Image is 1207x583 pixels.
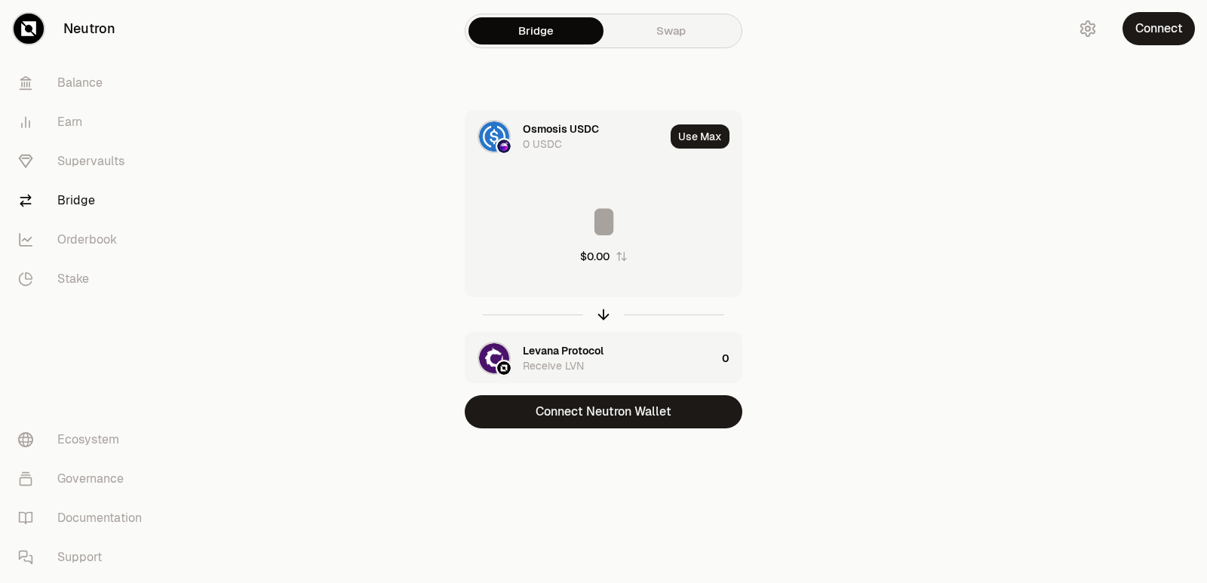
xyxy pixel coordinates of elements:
div: 0 [722,333,742,384]
div: LVN LogoNeutron LogoLevana ProtocolReceive LVN [465,333,716,384]
a: Support [6,538,163,577]
img: USDC Logo [479,121,509,152]
button: Use Max [671,124,729,149]
a: Supervaults [6,142,163,181]
button: $0.00 [580,249,628,264]
button: Connect Neutron Wallet [465,395,742,428]
button: LVN LogoNeutron LogoLevana ProtocolReceive LVN0 [465,333,742,384]
a: Swap [603,17,739,44]
img: LVN Logo [479,343,509,373]
div: USDC LogoOsmosis LogoOsmosis USDC0 USDC [465,111,665,162]
a: Bridge [6,181,163,220]
a: Governance [6,459,163,499]
a: Bridge [468,17,603,44]
a: Ecosystem [6,420,163,459]
div: Osmosis USDC [523,121,599,137]
button: Connect [1123,12,1195,45]
a: Balance [6,63,163,103]
div: 0 USDC [523,137,562,152]
img: Osmosis Logo [497,140,511,153]
div: $0.00 [580,249,610,264]
a: Orderbook [6,220,163,259]
div: Levana Protocol [523,343,603,358]
a: Documentation [6,499,163,538]
div: Receive LVN [523,358,584,373]
a: Earn [6,103,163,142]
img: Neutron Logo [497,361,511,375]
a: Stake [6,259,163,299]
